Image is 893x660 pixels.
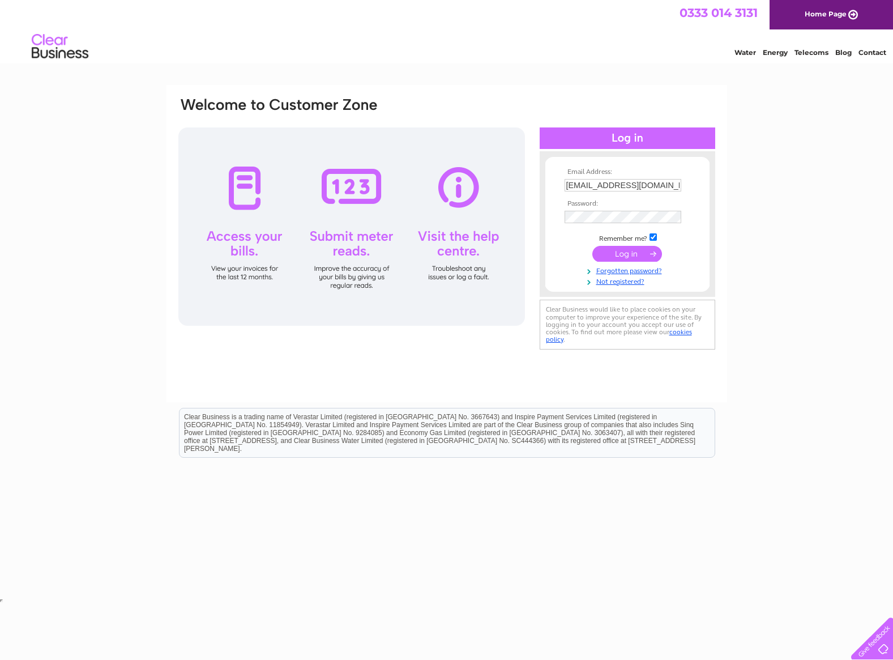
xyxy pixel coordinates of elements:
[540,300,715,349] div: Clear Business would like to place cookies on your computer to improve your experience of the sit...
[734,48,756,57] a: Water
[858,48,886,57] a: Contact
[562,200,693,208] th: Password:
[565,275,693,286] a: Not registered?
[31,29,89,64] img: logo.png
[562,168,693,176] th: Email Address:
[546,328,692,343] a: cookies policy
[592,246,662,262] input: Submit
[794,48,828,57] a: Telecoms
[562,232,693,243] td: Remember me?
[565,265,693,275] a: Forgotten password?
[180,6,715,55] div: Clear Business is a trading name of Verastar Limited (registered in [GEOGRAPHIC_DATA] No. 3667643...
[680,6,758,20] a: 0333 014 3131
[835,48,852,57] a: Blog
[763,48,788,57] a: Energy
